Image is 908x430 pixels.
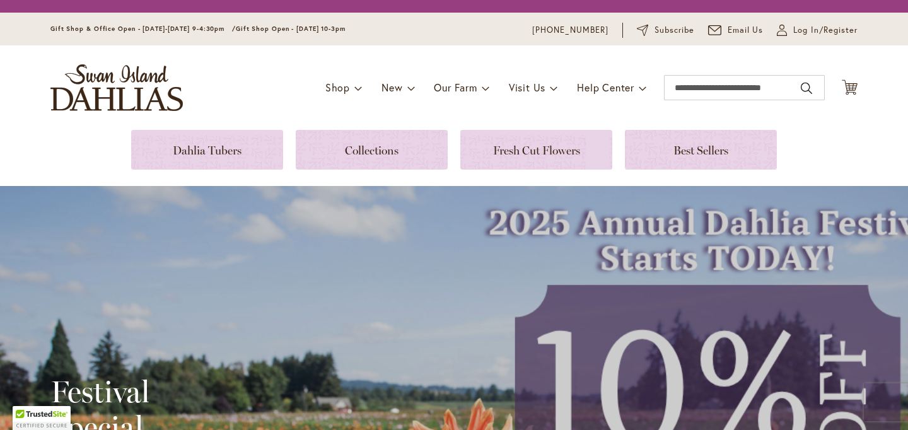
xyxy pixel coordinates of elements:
[532,24,608,37] a: [PHONE_NUMBER]
[801,78,812,98] button: Search
[509,81,545,94] span: Visit Us
[50,64,183,111] a: store logo
[708,24,764,37] a: Email Us
[50,25,236,33] span: Gift Shop & Office Open - [DATE]-[DATE] 9-4:30pm /
[637,24,694,37] a: Subscribe
[777,24,858,37] a: Log In/Register
[434,81,477,94] span: Our Farm
[13,406,71,430] div: TrustedSite Certified
[236,25,346,33] span: Gift Shop Open - [DATE] 10-3pm
[655,24,694,37] span: Subscribe
[793,24,858,37] span: Log In/Register
[381,81,402,94] span: New
[728,24,764,37] span: Email Us
[325,81,350,94] span: Shop
[577,81,634,94] span: Help Center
